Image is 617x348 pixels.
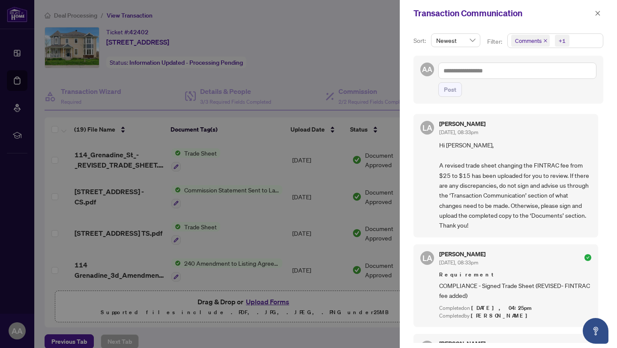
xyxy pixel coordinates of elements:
span: [DATE], 04:25pm [471,304,533,312]
span: COMPLIANCE - Signed Trade Sheet (REVISED- FINTRAC fee added) [439,281,591,301]
p: Sort: [413,36,428,45]
span: Comments [515,36,542,45]
span: check-circle [584,254,591,261]
span: Hi [PERSON_NAME], A revised trade sheet changing the FINTRAC fee from $25 to $15 has been uploade... [439,140,591,230]
div: +1 [559,36,566,45]
h5: [PERSON_NAME] [439,251,485,257]
span: [DATE], 08:33pm [439,259,478,266]
span: LA [422,252,432,264]
p: Filter: [487,37,503,46]
span: [DATE], 08:33pm [439,129,478,135]
span: Comments [511,35,550,47]
span: [PERSON_NAME] [471,312,532,319]
span: close [543,39,548,43]
h5: [PERSON_NAME] [439,121,485,127]
button: Open asap [583,318,608,344]
span: LA [422,122,432,134]
span: AA [422,64,432,75]
span: Requirement [439,270,591,279]
h5: [PERSON_NAME] [439,341,485,347]
span: close [595,10,601,16]
div: Completed by [439,312,591,320]
div: Completed on [439,304,591,312]
div: Transaction Communication [413,7,592,20]
span: Newest [436,34,475,47]
button: Post [438,82,462,97]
